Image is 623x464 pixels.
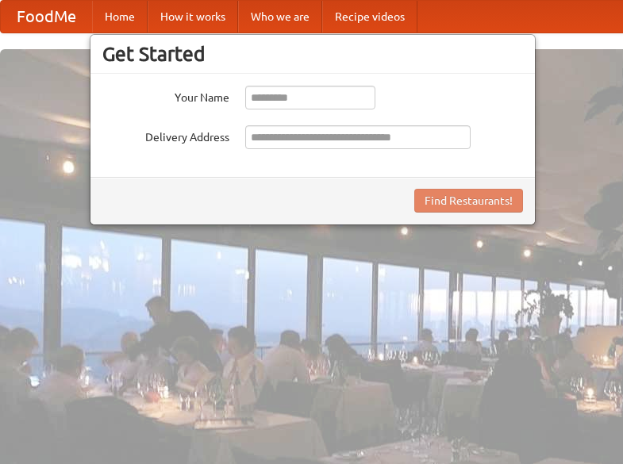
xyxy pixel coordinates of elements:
[322,1,417,33] a: Recipe videos
[148,1,238,33] a: How it works
[102,42,523,66] h3: Get Started
[92,1,148,33] a: Home
[238,1,322,33] a: Who we are
[1,1,92,33] a: FoodMe
[102,125,229,145] label: Delivery Address
[102,86,229,105] label: Your Name
[414,189,523,213] button: Find Restaurants!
